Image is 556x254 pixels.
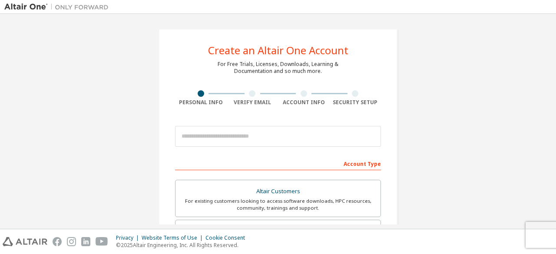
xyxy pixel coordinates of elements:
div: Account Type [175,156,381,170]
div: Privacy [116,234,142,241]
img: Altair One [4,3,113,11]
img: youtube.svg [96,237,108,246]
img: linkedin.svg [81,237,90,246]
div: Cookie Consent [205,234,250,241]
div: For Free Trials, Licenses, Downloads, Learning & Documentation and so much more. [218,61,338,75]
div: Personal Info [175,99,227,106]
img: altair_logo.svg [3,237,47,246]
img: instagram.svg [67,237,76,246]
div: Create an Altair One Account [208,45,348,56]
div: Altair Customers [181,185,375,198]
div: Verify Email [227,99,278,106]
div: Website Terms of Use [142,234,205,241]
div: For existing customers looking to access software downloads, HPC resources, community, trainings ... [181,198,375,211]
div: Account Info [278,99,330,106]
p: © 2025 Altair Engineering, Inc. All Rights Reserved. [116,241,250,249]
div: Security Setup [330,99,381,106]
img: facebook.svg [53,237,62,246]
